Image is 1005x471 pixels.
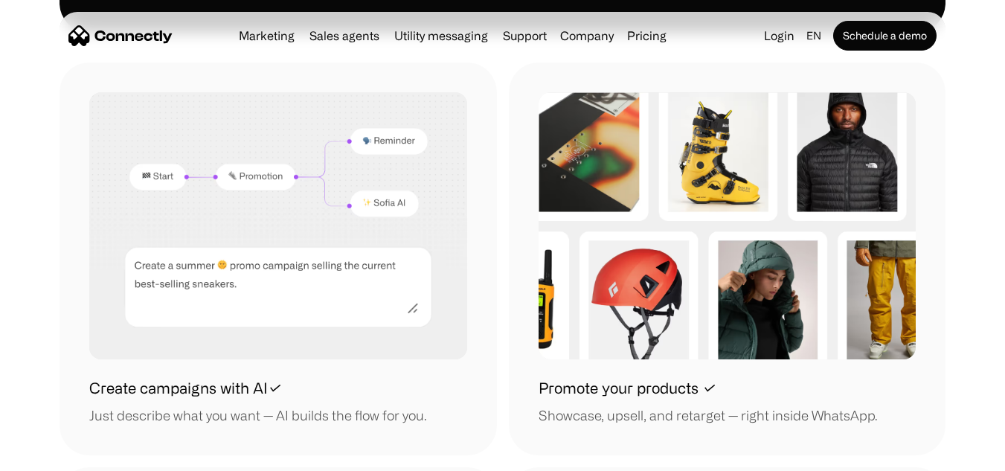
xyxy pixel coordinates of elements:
[30,445,89,466] ul: Language list
[621,30,672,42] a: Pricing
[304,30,385,42] a: Sales agents
[556,25,618,46] div: Company
[539,377,716,400] h1: Promote your products ✓
[560,25,614,46] div: Company
[15,443,89,466] aside: Language selected: English
[833,21,937,51] a: Schedule a demo
[497,30,553,42] a: Support
[758,25,800,46] a: Login
[539,406,877,426] div: Showcase, upsell, and retarget — right inside WhatsApp.
[68,25,173,47] a: home
[388,30,494,42] a: Utility messaging
[806,25,821,46] div: en
[800,25,830,46] div: en
[89,406,426,426] div: Just describe what you want — AI builds the flow for you.
[233,30,301,42] a: Marketing
[89,377,282,400] h1: Create campaigns with AI✓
